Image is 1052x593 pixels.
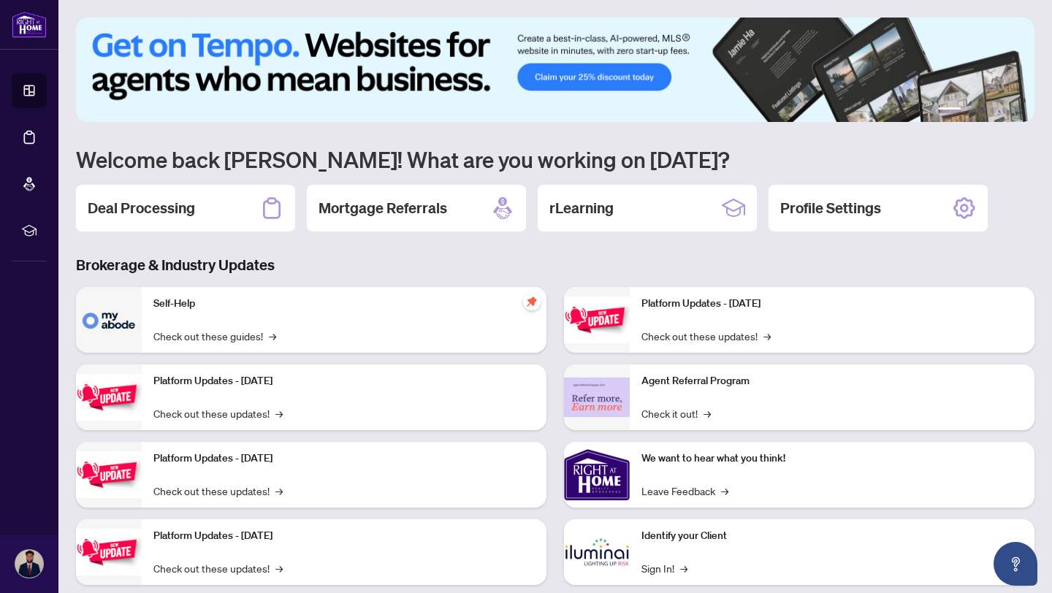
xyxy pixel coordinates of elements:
span: → [275,405,283,421]
p: Agent Referral Program [641,373,1023,389]
span: → [275,483,283,499]
img: Identify your Client [564,519,630,585]
a: Check out these guides!→ [153,328,276,344]
h2: Profile Settings [780,198,881,218]
span: → [763,328,771,344]
button: 2 [967,107,973,113]
button: 3 [979,107,985,113]
a: Check out these updates!→ [641,328,771,344]
img: Profile Icon [15,550,43,578]
img: We want to hear what you think! [564,442,630,508]
p: Self-Help [153,296,535,312]
span: → [275,560,283,576]
a: Check out these updates!→ [153,483,283,499]
a: Leave Feedback→ [641,483,728,499]
span: → [704,405,711,421]
p: Platform Updates - [DATE] [153,528,535,544]
img: Self-Help [76,287,142,353]
img: Platform Updates - July 8, 2025 [76,529,142,575]
button: 4 [991,107,996,113]
span: → [680,560,687,576]
p: Platform Updates - [DATE] [153,373,535,389]
img: Slide 0 [76,18,1034,122]
img: Agent Referral Program [564,378,630,418]
a: Check out these updates!→ [153,560,283,576]
h1: Welcome back [PERSON_NAME]! What are you working on [DATE]? [76,145,1034,173]
span: → [721,483,728,499]
span: → [269,328,276,344]
span: pushpin [523,293,541,310]
p: We want to hear what you think! [641,451,1023,467]
img: Platform Updates - June 23, 2025 [564,296,630,343]
a: Check out these updates!→ [153,405,283,421]
img: Platform Updates - September 16, 2025 [76,374,142,420]
h2: rLearning [549,198,614,218]
button: Open asap [994,542,1037,586]
p: Platform Updates - [DATE] [641,296,1023,312]
img: Platform Updates - July 21, 2025 [76,451,142,497]
button: 5 [1002,107,1008,113]
h3: Brokerage & Industry Updates [76,255,1034,275]
a: Sign In!→ [641,560,687,576]
a: Check it out!→ [641,405,711,421]
h2: Mortgage Referrals [319,198,447,218]
img: logo [12,11,47,38]
p: Platform Updates - [DATE] [153,451,535,467]
button: 6 [1014,107,1020,113]
button: 1 [938,107,961,113]
h2: Deal Processing [88,198,195,218]
p: Identify your Client [641,528,1023,544]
